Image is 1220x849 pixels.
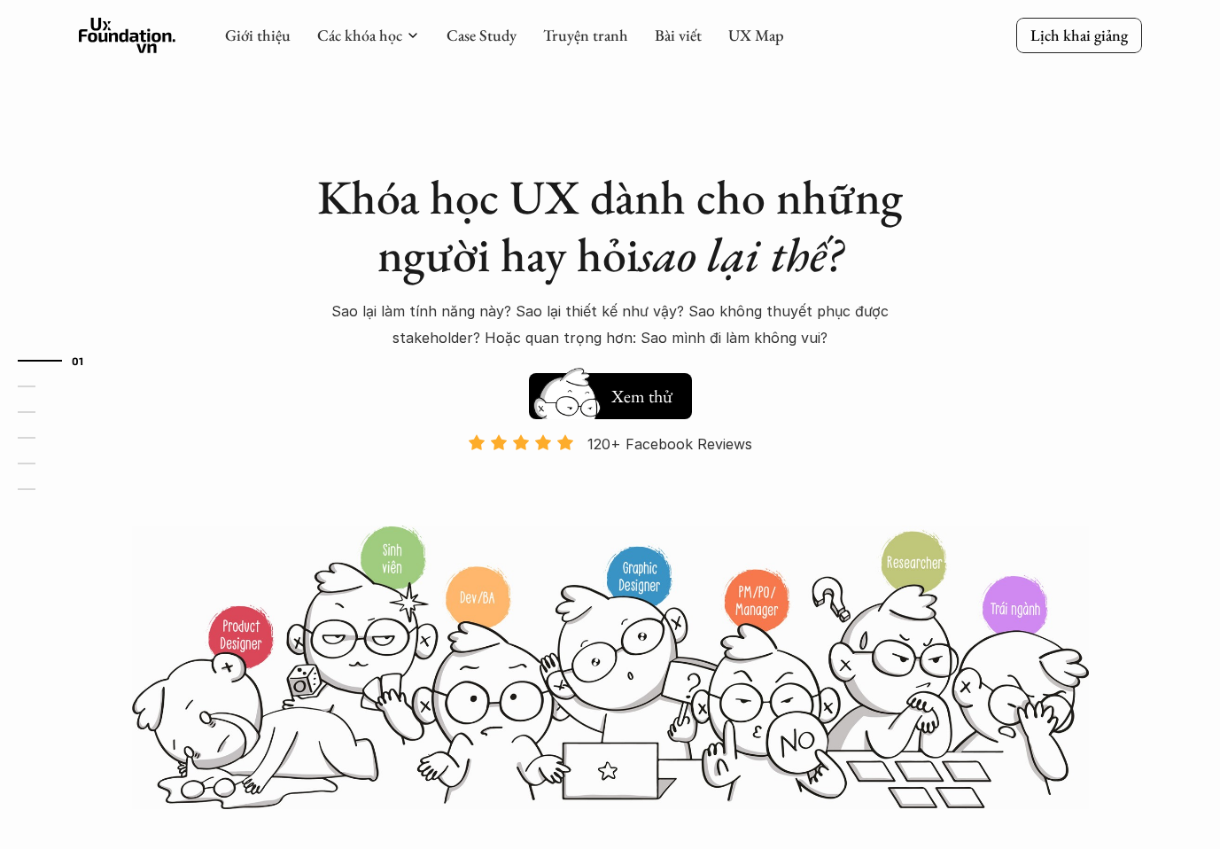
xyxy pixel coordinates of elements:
[655,25,702,45] a: Bài viết
[728,25,784,45] a: UX Map
[1016,18,1142,52] a: Lịch khai giảng
[587,431,752,457] p: 120+ Facebook Reviews
[1030,25,1128,45] p: Lịch khai giảng
[317,25,402,45] a: Các khóa học
[300,298,921,352] p: Sao lại làm tính năng này? Sao lại thiết kế như vậy? Sao không thuyết phục được stakeholder? Hoặc...
[609,384,674,409] h5: Xem thử
[639,223,843,285] em: sao lại thế?
[453,433,768,523] a: 120+ Facebook Reviews
[543,25,628,45] a: Truyện tranh
[447,25,517,45] a: Case Study
[300,168,921,284] h1: Khóa học UX dành cho những người hay hỏi
[225,25,291,45] a: Giới thiệu
[72,354,84,366] strong: 01
[529,364,692,419] a: Xem thử
[18,350,102,371] a: 01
